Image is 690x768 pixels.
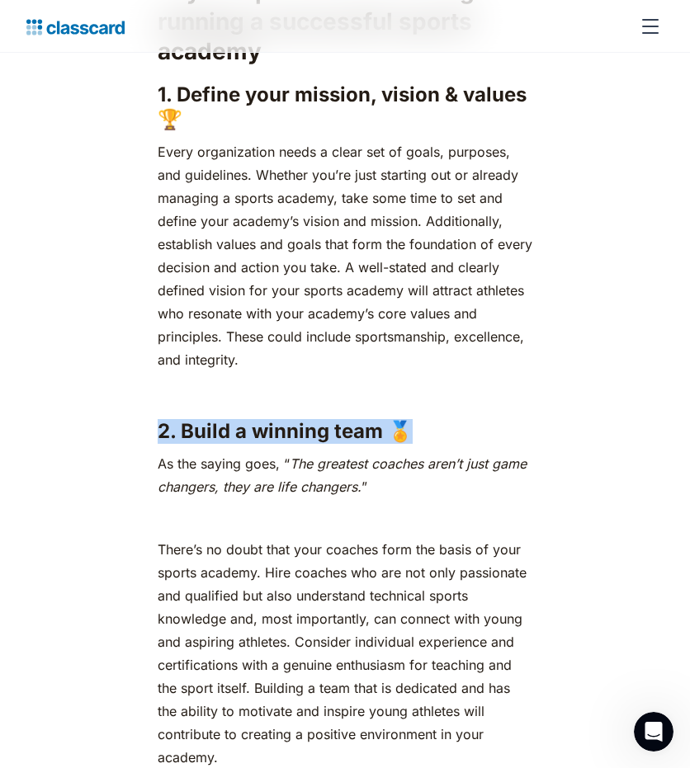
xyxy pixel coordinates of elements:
[158,82,533,132] h3: 1. Define your mission, vision & values 🏆
[631,7,664,46] div: menu
[26,15,125,38] a: home
[158,379,533,403] p: ‍
[634,712,673,752] iframe: Intercom live chat
[158,419,533,444] h3: 2. Build a winning team 🏅
[158,140,533,371] p: Every organization needs a clear set of goals, purposes, and guidelines. Whether you’re just star...
[158,507,533,530] p: ‍
[158,455,527,495] em: The greatest coaches aren’t just game changers, they are life changers.
[158,452,533,498] p: As the saying goes, “ ”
